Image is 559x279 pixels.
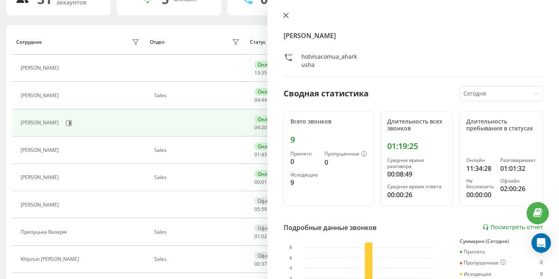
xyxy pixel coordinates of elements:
[387,158,446,169] div: Среднее время разговора
[261,260,267,267] span: 37
[16,39,42,45] div: Сотрудник
[254,143,280,150] div: Онлайн
[21,65,61,71] div: [PERSON_NAME]
[387,141,446,151] div: 01:19:25
[460,260,506,266] div: Пропущенные
[540,271,543,277] div: 9
[290,172,318,178] div: Исходящие
[387,169,446,179] div: 00:08:49
[284,31,543,40] h4: [PERSON_NAME]
[466,158,494,163] div: Онлайн
[254,197,280,205] div: Офлайн
[254,152,274,158] div: : :
[154,147,242,153] div: Sales
[284,223,377,232] div: Подробные данные звонков
[21,229,69,235] div: Прилуцька Валерія
[254,125,274,130] div: : :
[150,39,164,45] div: Отдел
[254,170,280,178] div: Онлайн
[254,233,260,240] span: 01
[254,206,260,213] span: 05
[254,124,260,131] span: 04
[290,266,292,270] text: 4
[290,118,367,125] div: Всего звонков
[387,190,446,200] div: 00:00:26
[500,164,536,173] div: 01:01:32
[261,206,267,213] span: 59
[254,207,274,212] div: : :
[154,175,242,180] div: Sales
[254,224,280,232] div: Офлайн
[254,97,274,103] div: : :
[21,120,61,126] div: [PERSON_NAME]
[284,87,369,100] div: Сводная статистика
[482,224,543,231] a: Посмотреть отчет
[460,271,491,277] div: Исходящие
[261,233,267,240] span: 02
[254,69,260,76] span: 13
[261,151,267,158] span: 43
[466,164,494,173] div: 11:34:28
[254,252,280,260] div: Офлайн
[301,53,359,69] div: hotvisacomua_aharkusha
[21,256,81,262] div: Khlystun [PERSON_NAME]
[261,96,267,103] span: 44
[531,233,551,253] div: Open Intercom Messenger
[324,158,367,167] div: 0
[500,178,536,184] div: Офлайн
[290,256,292,260] text: 6
[254,88,280,96] div: Онлайн
[254,261,274,267] div: : :
[540,249,543,255] div: 0
[21,202,61,208] div: [PERSON_NAME]
[21,147,61,153] div: [PERSON_NAME]
[466,178,494,190] div: Не беспокоить
[254,179,274,185] div: : :
[254,179,260,185] span: 00
[261,179,267,185] span: 01
[460,249,485,255] div: Принято
[254,61,280,68] div: Онлайн
[290,135,367,145] div: 9
[254,70,274,76] div: : :
[500,184,536,194] div: 02:00:26
[254,151,260,158] span: 01
[466,190,494,200] div: 00:00:00
[460,239,543,244] div: Суммарно (Сегодня)
[154,256,242,262] div: Sales
[254,115,280,123] div: Онлайн
[387,118,446,132] div: Длительность всех звонков
[250,39,266,45] div: Статус
[324,151,367,158] div: Пропущенные
[540,260,543,266] div: 0
[290,178,318,187] div: 9
[500,158,536,163] div: Разговаривает
[254,96,260,103] span: 04
[261,69,267,76] span: 35
[254,260,260,267] span: 00
[387,184,446,190] div: Среднее время ответа
[466,118,536,132] div: Длительность пребывания в статусах
[290,157,318,166] div: 0
[254,234,274,239] div: : :
[261,124,267,131] span: 20
[290,245,292,249] text: 8
[154,229,242,235] div: Sales
[21,93,61,98] div: [PERSON_NAME]
[290,151,318,157] div: Принято
[154,93,242,98] div: Sales
[21,175,61,180] div: [PERSON_NAME]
